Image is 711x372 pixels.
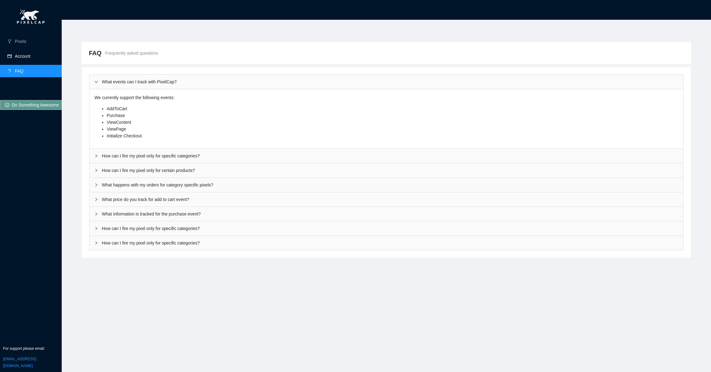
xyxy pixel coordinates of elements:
[89,178,683,192] div: rightWhat happens with my orders for category specific pixels?
[89,75,683,89] div: rightWhat events can I track with PixelCap?
[107,132,678,139] li: Initialize Checkout
[105,50,158,56] span: Frequently asked questions
[94,94,678,101] p: We currently support the following events:
[94,208,98,216] span: right
[94,150,98,158] span: right
[107,126,678,132] li: ViewPage
[3,357,36,368] a: [EMAIL_ADDRESS][DOMAIN_NAME]
[89,236,683,250] div: rightHow can I fire my pixel only for specific categories?
[94,76,98,84] span: right
[89,221,683,236] div: rightHow can I fire my pixel only for specific categories?
[107,119,678,126] li: ViewContent
[89,149,683,163] div: rightHow can I fire my pixel only for specific categories?
[15,69,23,73] a: FAQ
[5,103,9,108] span: smile
[94,179,98,187] span: right
[89,192,683,207] div: rightWhat price do you track for add to cart event?
[15,54,31,59] a: Account
[94,194,98,201] span: right
[107,112,678,119] li: Purchase
[94,165,98,172] span: right
[89,163,683,178] div: rightHow can I fire my pixel only for certain products?
[12,102,59,108] span: Do Something Awesome
[94,237,98,245] span: right
[89,48,101,58] span: FAQ
[15,39,26,44] a: Pixels
[107,105,678,112] li: AddToCart
[3,346,59,352] p: For support please email:
[89,207,683,221] div: rightWhat information is tracked for the purchase event?
[94,223,98,230] span: right
[13,6,49,28] img: pixel-cap.png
